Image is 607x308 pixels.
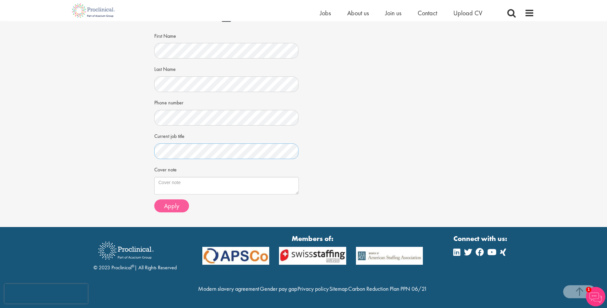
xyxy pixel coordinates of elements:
div: © 2023 Proclinical | All Rights Reserved [94,237,177,272]
a: Join us [385,9,401,17]
strong: Members of: [202,234,423,244]
span: Apply [164,202,179,210]
a: Contact [418,9,437,17]
label: Current job title [154,130,184,140]
a: Modern slavery agreement [198,285,259,292]
iframe: reCAPTCHA [5,284,88,303]
img: Proclinical Recruitment [94,237,158,264]
strong: Connect with us: [453,234,509,244]
a: Upload CV [453,9,482,17]
img: Chatbot [586,287,605,306]
span: 1 [586,287,591,292]
img: APSCo [197,247,274,265]
label: First Name [154,30,176,40]
a: About us [347,9,369,17]
img: APSCo [274,247,351,265]
a: Privacy policy [297,285,329,292]
label: Last Name [154,63,176,73]
button: Apply [154,199,189,212]
a: Carbon Reduction Plan PPN 06/21 [348,285,427,292]
a: Sitemap [329,285,348,292]
label: Phone number [154,97,183,107]
a: Jobs [320,9,331,17]
label: Cover note [154,164,177,174]
sup: ® [132,263,134,269]
a: Gender pay gap [260,285,297,292]
img: APSCo [351,247,428,265]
